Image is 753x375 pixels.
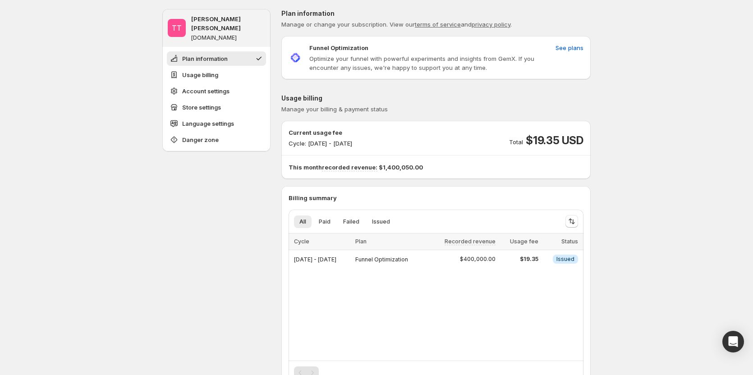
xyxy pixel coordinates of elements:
[319,218,331,225] span: Paid
[182,135,219,144] span: Danger zone
[472,21,510,28] a: privacy policy
[372,218,390,225] span: Issued
[355,238,367,245] span: Plan
[191,34,237,41] p: [DOMAIN_NAME]
[167,51,266,66] button: Plan information
[191,14,265,32] p: [PERSON_NAME] [PERSON_NAME]
[565,215,578,228] button: Sort the results
[526,133,583,148] span: $19.35 USD
[182,70,218,79] span: Usage billing
[182,103,221,112] span: Store settings
[172,23,182,32] text: TT
[322,164,377,171] span: recorded revenue:
[182,54,228,63] span: Plan information
[289,193,583,202] p: Billing summary
[355,256,408,263] span: Funnel Optimization
[460,256,496,263] span: $400,000.00
[182,119,234,128] span: Language settings
[561,238,578,245] span: Status
[168,19,186,37] span: Tanya Tanya
[289,163,583,172] p: This month $1,400,050.00
[167,68,266,82] button: Usage billing
[167,100,266,114] button: Store settings
[556,256,574,263] span: Issued
[289,139,352,148] p: Cycle: [DATE] - [DATE]
[289,128,352,137] p: Current usage fee
[167,116,266,131] button: Language settings
[510,238,538,245] span: Usage fee
[299,218,306,225] span: All
[281,94,591,103] p: Usage billing
[294,238,309,245] span: Cycle
[309,54,552,72] p: Optimize your funnel with powerful experiments and insights from GemX. If you encounter any issue...
[167,84,266,98] button: Account settings
[343,218,359,225] span: Failed
[281,9,591,18] p: Plan information
[167,133,266,147] button: Danger zone
[550,41,589,55] button: See plans
[509,137,523,146] p: Total
[281,105,388,113] span: Manage your billing & payment status
[182,87,230,96] span: Account settings
[294,256,336,263] span: [DATE] - [DATE]
[415,21,461,28] a: terms of service
[445,238,496,245] span: Recorded revenue
[722,331,744,352] div: Open Intercom Messenger
[556,43,583,52] span: See plans
[501,256,538,263] span: $19.35
[281,21,512,28] span: Manage or change your subscription. View our and .
[309,43,368,52] p: Funnel Optimization
[289,51,302,64] img: Funnel Optimization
